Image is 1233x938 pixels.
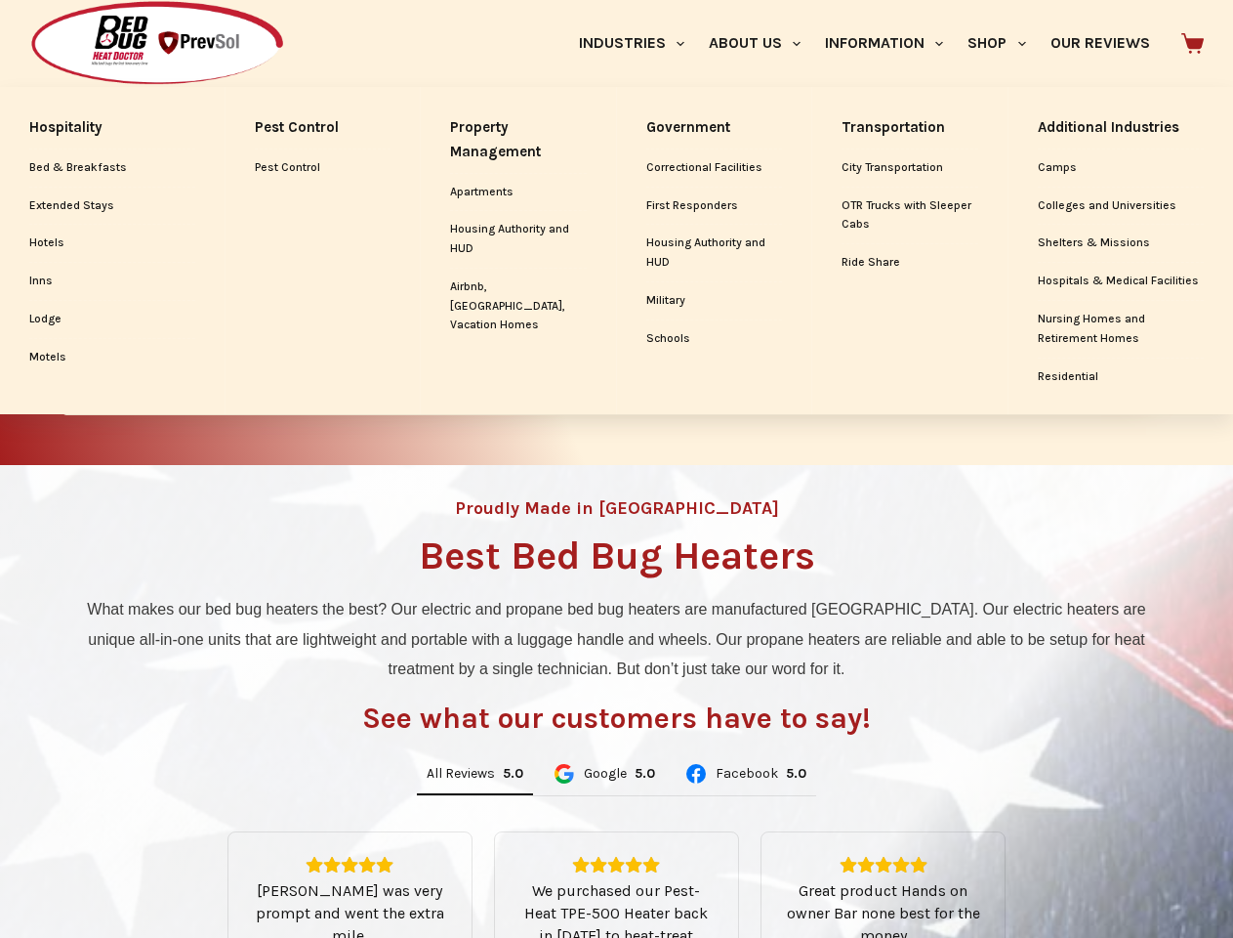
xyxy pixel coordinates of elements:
h3: See what our customers have to say! [362,703,871,733]
a: Ride Share [842,244,978,281]
a: Bed & Breakfasts [29,149,195,187]
a: Colleges and Universities [1038,188,1205,225]
div: Rating: 5.0 out of 5 [518,856,715,874]
a: Additional Industries [1038,107,1205,149]
a: Correctional Facilities [646,149,783,187]
span: Facebook [716,767,778,781]
a: Apartments [450,174,587,211]
button: Open LiveChat chat widget [16,8,74,66]
a: Housing Authority and HUD [450,211,587,268]
a: Lodge [29,301,195,338]
span: Google [584,767,627,781]
a: First Responders [646,188,783,225]
a: Extended Stays [29,188,195,225]
a: Airbnb, [GEOGRAPHIC_DATA], Vacation Homes [450,269,587,344]
div: Rating: 5.0 out of 5 [785,856,981,874]
a: Motels [29,339,195,376]
a: Nursing Homes and Retirement Homes [1038,301,1205,358]
h4: Proudly Made in [GEOGRAPHIC_DATA] [455,499,779,517]
span: All Reviews [427,767,495,781]
a: Schools [646,320,783,358]
a: City Transportation [842,149,978,187]
a: Military [646,282,783,320]
div: Rating: 5.0 out of 5 [786,765,806,783]
div: 5.0 [635,765,655,783]
a: Housing Authority and HUD [646,225,783,281]
a: Pest Control [255,107,391,149]
div: 5.0 [786,765,806,783]
a: Hotels [29,225,195,262]
a: Inns [29,263,195,300]
a: Camps [1038,149,1205,187]
a: Hospitality [29,107,195,149]
div: Rating: 5.0 out of 5 [635,765,655,783]
a: Transportation [842,107,978,149]
a: Pest Control [255,149,391,187]
div: 5.0 [503,765,523,783]
a: Hospitals & Medical Facilities [1038,263,1205,300]
a: OTR Trucks with Sleeper Cabs [842,188,978,244]
a: Residential [1038,359,1205,396]
div: Rating: 5.0 out of 5 [503,765,523,783]
a: Shelters & Missions [1038,225,1205,262]
a: Government [646,107,783,149]
h1: Best Bed Bug Heaters [419,536,815,576]
p: What makes our bed bug heaters the best? Our electric and propane bed bug heaters are manufacture... [71,595,1162,684]
div: Rating: 5.0 out of 5 [252,856,448,874]
a: Property Management [450,107,587,173]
